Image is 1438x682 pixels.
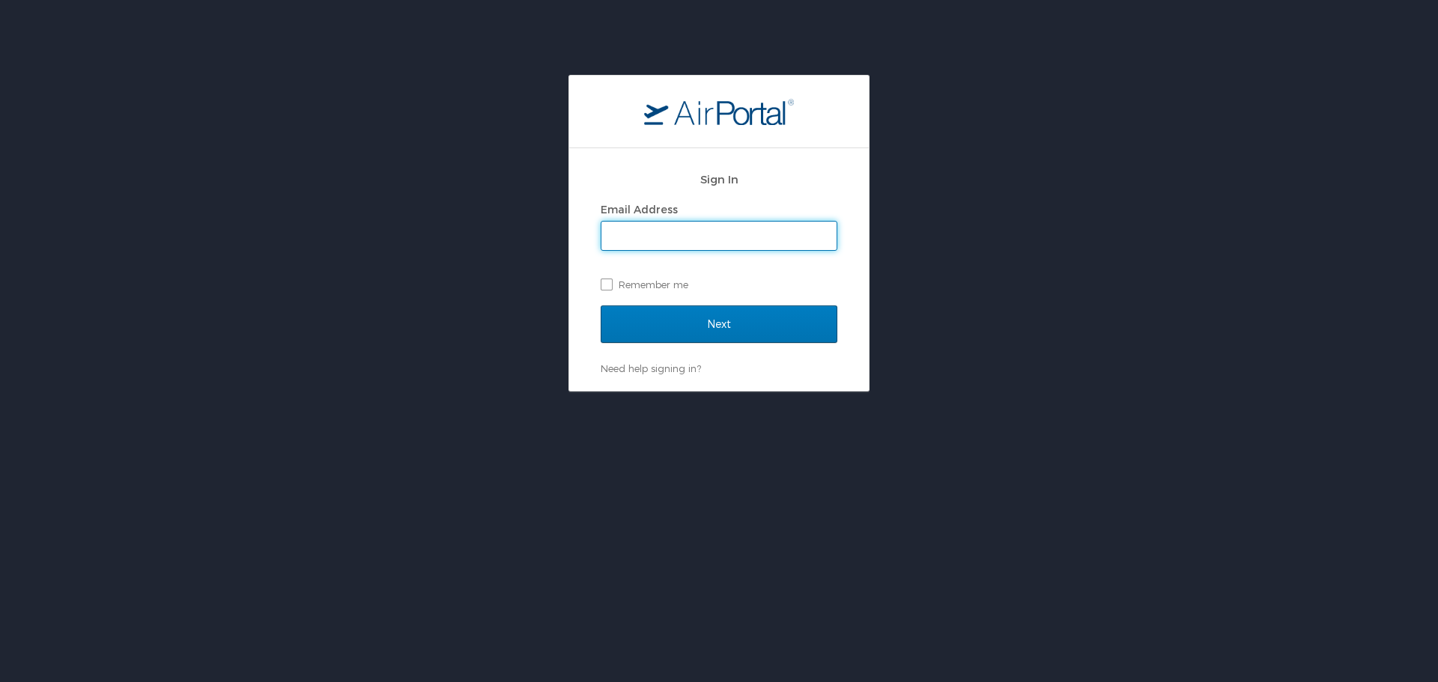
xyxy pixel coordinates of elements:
img: logo [644,98,794,125]
input: Next [601,305,837,343]
label: Remember me [601,273,837,296]
label: Email Address [601,203,678,216]
h2: Sign In [601,171,837,188]
a: Need help signing in? [601,362,701,374]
